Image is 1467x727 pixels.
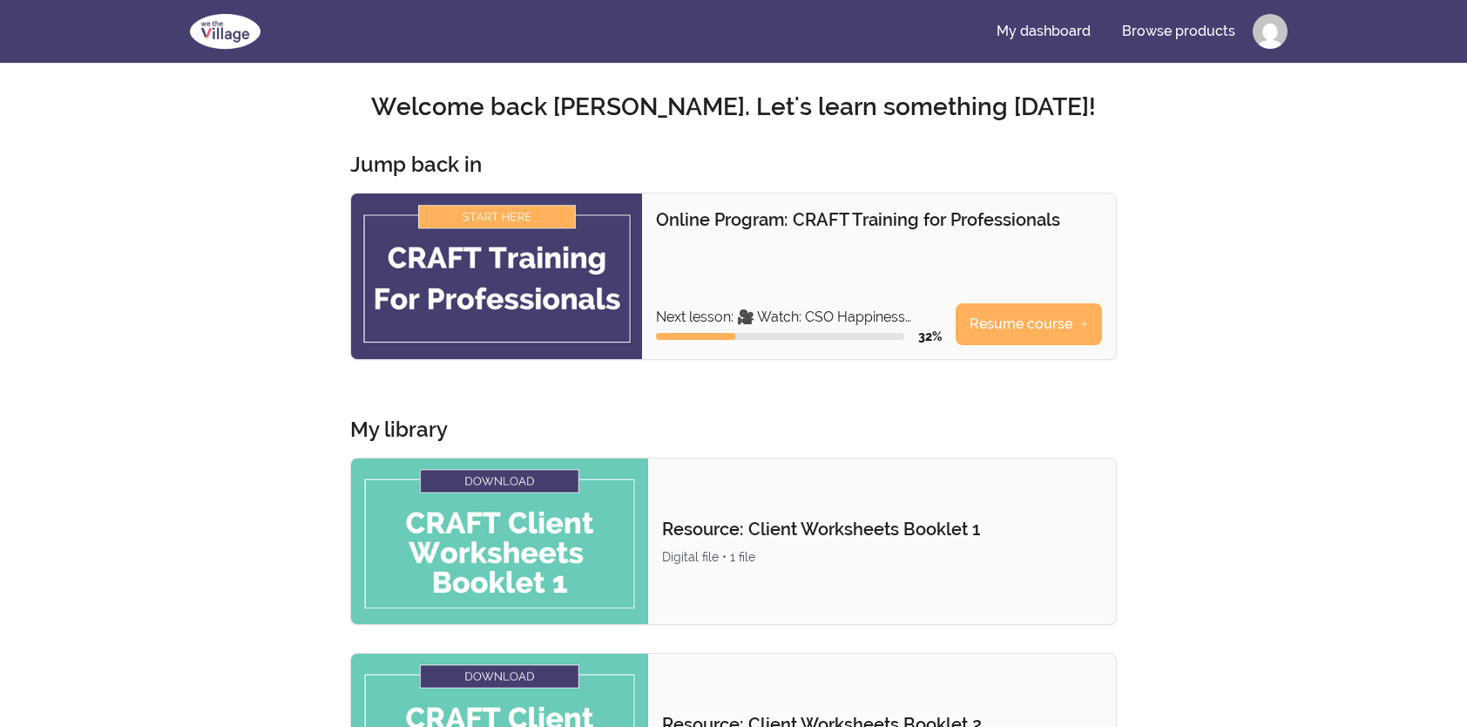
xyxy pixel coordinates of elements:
nav: Main [983,10,1288,52]
a: Browse products [1108,10,1249,52]
h3: Jump back in [350,151,482,179]
img: We The Village logo [179,10,271,52]
a: Product image for Resource: Client Worksheets Booklet 1Resource: Client Worksheets Booklet 1Digit... [350,458,1117,625]
span: 32 % [918,330,942,343]
h2: Welcome back [PERSON_NAME]. Let's learn something [DATE]! [179,92,1288,123]
div: Digital file • 1 file [662,548,1102,566]
a: My dashboard [983,10,1105,52]
p: Next lesson: 🎥 Watch: CSO Happiness Recap [656,307,942,328]
p: Online Program: CRAFT Training for Professionals [656,207,1102,232]
p: Resource: Client Worksheets Booklet 1 [662,517,1102,541]
a: Resume course [956,303,1102,345]
img: Product image for Online Program: CRAFT Training for Professionals [351,194,642,359]
h3: My library [350,416,448,444]
div: Course progress [656,333,904,340]
img: Product image for Resource: Client Worksheets Booklet 1 [351,459,648,624]
img: Profile image for Willie Thorman [1253,14,1288,49]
